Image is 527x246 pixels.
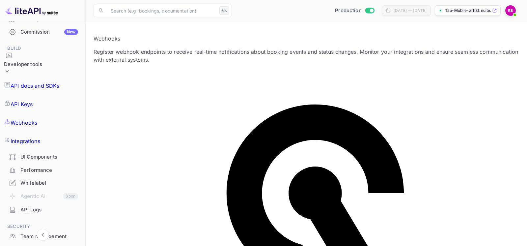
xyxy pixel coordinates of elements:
a: API docs and SDKs [4,77,81,95]
input: Search (e.g. bookings, documentation) [107,4,217,17]
a: Earnings [4,13,81,25]
div: UI Components [20,153,78,161]
a: CommissionNew [4,26,81,38]
span: Security [4,223,81,230]
div: Switch to Sandbox mode [332,7,377,15]
a: Whitelabel [4,177,81,189]
img: LiteAPI logo [5,5,58,16]
div: ⌘K [219,6,229,15]
div: Commission [20,28,78,36]
a: Team management [4,230,81,242]
div: CommissionNew [4,26,81,39]
p: Webhooks [94,35,519,43]
div: Developer tools [4,61,42,68]
a: UI Components [4,151,81,163]
div: Team management [4,230,81,243]
p: Webhooks [11,119,37,127]
div: New [64,29,78,35]
div: API Logs [4,203,81,216]
div: Performance [20,167,78,174]
span: Production [335,7,362,15]
div: [DATE] — [DATE] [394,8,427,14]
button: Collapse navigation [37,229,49,241]
a: Integrations [4,132,81,150]
div: Performance [4,164,81,177]
a: API Keys [4,95,81,113]
img: Raul Sosa [505,5,516,16]
p: API Keys [11,100,33,108]
a: Performance [4,164,81,176]
p: Integrations [11,137,40,145]
a: API Logs [4,203,81,216]
p: Tap-Mobile-zrh3f.nuite... [445,8,491,14]
div: Developer tools [4,52,42,77]
a: Webhooks [4,113,81,132]
div: API Logs [20,206,78,214]
p: Register webhook endpoints to receive real-time notifications about booking events and status cha... [94,48,519,64]
p: API docs and SDKs [11,82,60,90]
div: Team management [20,233,78,240]
span: Build [4,45,81,52]
div: Whitelabel [20,179,78,187]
